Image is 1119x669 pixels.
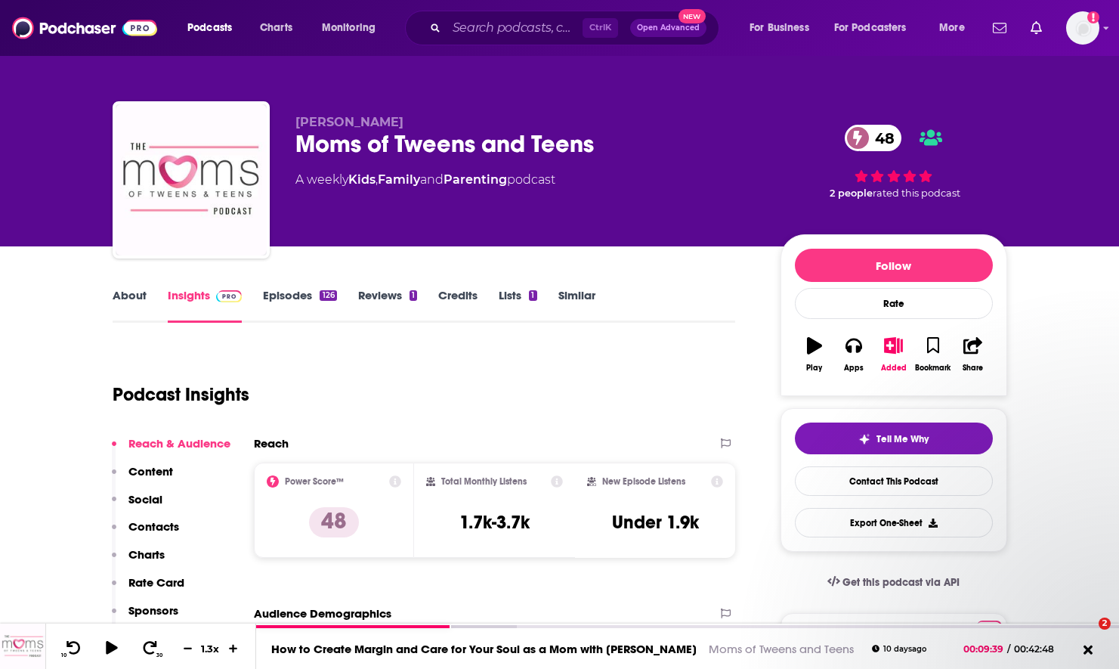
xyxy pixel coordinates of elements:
[529,290,536,301] div: 1
[795,508,993,537] button: Export One-Sheet
[795,327,834,382] button: Play
[750,17,809,39] span: For Business
[285,476,344,487] h2: Power Score™
[612,511,699,534] h3: Under 1.9k
[128,464,173,479] p: Content
[1068,618,1104,654] iframe: Intercom live chat
[739,16,828,40] button: open menu
[499,288,536,323] a: Lists1
[128,519,179,534] p: Contacts
[112,464,173,492] button: Content
[876,433,929,445] span: Tell Me Why
[679,9,706,23] span: New
[216,290,243,302] img: Podchaser Pro
[198,643,224,655] div: 1.3 x
[963,364,983,373] div: Share
[410,290,417,301] div: 1
[913,327,953,382] button: Bookmark
[320,290,336,301] div: 126
[1025,15,1048,41] a: Show notifications dropdown
[881,364,907,373] div: Added
[254,436,289,451] h2: Reach
[128,492,162,506] p: Social
[438,288,478,323] a: Credits
[128,547,165,562] p: Charts
[444,172,507,187] a: Parenting
[872,645,926,653] div: 10 days ago
[116,104,267,256] img: Moms of Tweens and Teens
[637,24,700,32] span: Open Advanced
[441,476,527,487] h2: Total Monthly Listens
[795,466,993,496] a: Contact This Podcast
[558,288,595,323] a: Similar
[860,125,902,151] span: 48
[834,327,873,382] button: Apps
[795,288,993,319] div: Rate
[112,436,230,464] button: Reach & Audience
[602,476,685,487] h2: New Episode Listens
[844,364,864,373] div: Apps
[459,511,530,534] h3: 1.7k-3.7k
[795,423,993,454] button: tell me why sparkleTell Me Why
[815,564,972,601] a: Get this podcast via API
[112,575,184,603] button: Rate Card
[630,19,706,37] button: Open AdvancedNew
[112,603,178,631] button: Sponsors
[271,642,697,656] a: How to Create Margin and Care for Your Soul as a Mom with [PERSON_NAME]
[358,288,417,323] a: Reviews1
[376,172,378,187] span: ,
[113,288,147,323] a: About
[1087,11,1099,23] svg: Add a profile image
[137,640,165,658] button: 30
[830,187,873,199] span: 2 people
[987,15,1012,41] a: Show notifications dropdown
[1066,11,1099,45] img: User Profile
[834,17,907,39] span: For Podcasters
[322,17,376,39] span: Monitoring
[128,575,184,590] p: Rate Card
[263,288,336,323] a: Episodes126
[378,172,420,187] a: Family
[953,327,992,382] button: Share
[709,642,854,656] a: Moms of Tweens and Teens
[112,519,179,547] button: Contacts
[781,115,1007,209] div: 48 2 peoplerated this podcast
[187,17,232,39] span: Podcasts
[309,507,359,537] p: 48
[177,16,252,40] button: open menu
[348,172,376,187] a: Kids
[873,187,960,199] span: rated this podcast
[254,606,391,621] h2: Audience Demographics
[1066,11,1099,45] button: Show profile menu
[1066,11,1099,45] span: Logged in as nwierenga
[858,433,870,445] img: tell me why sparkle
[1010,643,1069,655] span: 00:42:48
[795,249,993,282] button: Follow
[583,18,618,38] span: Ctrl K
[419,11,734,45] div: Search podcasts, credits, & more...
[1099,618,1111,630] span: 2
[873,327,913,382] button: Added
[112,492,162,520] button: Social
[420,172,444,187] span: and
[311,16,395,40] button: open menu
[112,547,165,575] button: Charts
[1007,643,1010,655] span: /
[128,603,178,618] p: Sponsors
[939,17,965,39] span: More
[447,16,583,40] input: Search podcasts, credits, & more...
[250,16,301,40] a: Charts
[61,652,66,658] span: 10
[113,383,249,406] h1: Podcast Insights
[845,125,902,151] a: 48
[12,14,157,42] a: Podchaser - Follow, Share and Rate Podcasts
[128,436,230,451] p: Reach & Audience
[156,652,162,658] span: 30
[260,17,292,39] span: Charts
[806,364,822,373] div: Play
[929,16,984,40] button: open menu
[963,643,1007,655] span: 00:09:39
[295,115,403,129] span: [PERSON_NAME]
[915,364,951,373] div: Bookmark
